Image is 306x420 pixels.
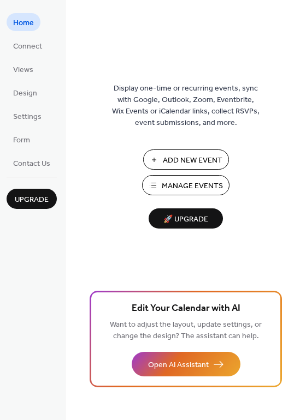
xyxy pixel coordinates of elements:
[13,158,50,170] span: Contact Us
[112,83,260,129] span: Display one-time or recurring events, sync with Google, Outlook, Zoom, Eventbrite, Wix Events or ...
[7,83,44,101] a: Design
[15,194,49,206] span: Upgrade
[155,212,216,227] span: 🚀 Upgrade
[13,64,33,76] span: Views
[148,359,209,371] span: Open AI Assistant
[13,111,42,123] span: Settings
[149,208,223,229] button: 🚀 Upgrade
[162,181,223,192] span: Manage Events
[13,17,34,29] span: Home
[142,175,229,195] button: Manage Events
[143,149,229,170] button: Add New Event
[132,301,240,316] span: Edit Your Calendar with AI
[7,154,57,172] a: Contact Us
[7,60,40,78] a: Views
[7,189,57,209] button: Upgrade
[163,155,222,166] span: Add New Event
[7,13,40,31] a: Home
[7,107,48,125] a: Settings
[13,135,30,146] span: Form
[7,37,49,55] a: Connect
[13,41,42,52] span: Connect
[132,352,240,376] button: Open AI Assistant
[110,317,262,344] span: Want to adjust the layout, update settings, or change the design? The assistant can help.
[7,130,37,148] a: Form
[13,88,37,99] span: Design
